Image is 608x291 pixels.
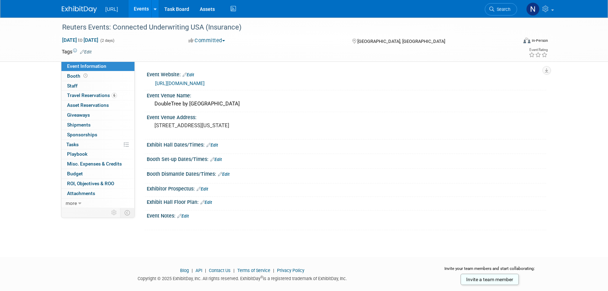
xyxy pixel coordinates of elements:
[67,63,106,69] span: Event Information
[147,197,546,206] div: Exhibit Hall Floor Plan:
[206,143,218,148] a: Edit
[61,140,134,149] a: Tasks
[67,73,89,79] span: Booth
[523,38,530,43] img: Format-Inperson.png
[260,275,263,279] sup: ®
[67,83,78,89] span: Staff
[271,268,276,273] span: |
[67,132,97,137] span: Sponsorships
[60,21,507,34] div: Reuters Events: Connected Underwriting USA (Insurance)
[61,62,134,71] a: Event Information
[67,102,109,108] span: Asset Reservations
[186,37,228,44] button: Committed
[62,6,97,13] img: ExhibitDay
[357,39,445,44] span: [GEOGRAPHIC_DATA], [GEOGRAPHIC_DATA]
[147,211,546,220] div: Event Notes:
[67,190,95,196] span: Attachments
[62,274,423,282] div: Copyright © 2025 ExhibitDay, Inc. All rights reserved. ExhibitDay is a registered trademark of Ex...
[147,112,546,121] div: Event Venue Address:
[100,38,114,43] span: (2 days)
[152,98,541,109] div: DoubleTree by [GEOGRAPHIC_DATA]
[61,179,134,188] a: ROI, Objectives & ROO
[67,171,83,176] span: Budget
[67,122,91,128] span: Shipments
[197,187,208,192] a: Edit
[232,268,236,273] span: |
[67,181,114,186] span: ROI, Objectives & ROO
[61,189,134,198] a: Attachments
[147,140,546,149] div: Exhibit Hall Dates/Times:
[494,7,510,12] span: Search
[61,110,134,120] a: Giveaways
[210,157,222,162] a: Edit
[82,73,89,78] span: Booth not reserved yet
[66,142,79,147] span: Tasks
[203,268,208,273] span: |
[237,268,270,273] a: Terms of Service
[147,90,546,99] div: Event Venue Name:
[177,214,189,219] a: Edit
[183,72,194,77] a: Edit
[526,2,540,16] img: Noah Paaymans
[190,268,194,273] span: |
[218,172,230,177] a: Edit
[277,268,304,273] a: Privacy Policy
[67,92,117,98] span: Travel Reservations
[147,183,546,193] div: Exhibitor Prospectus:
[67,112,90,118] span: Giveaways
[105,6,118,12] span: [URL]
[66,200,77,206] span: more
[433,266,547,276] div: Invite your team members and start collaborating:
[67,151,87,157] span: Playbook
[61,101,134,110] a: Asset Reservations
[61,81,134,91] a: Staff
[61,120,134,130] a: Shipments
[461,274,519,285] a: Invite a team member
[61,199,134,208] a: more
[62,48,92,55] td: Tags
[77,37,84,43] span: to
[196,268,202,273] a: API
[147,154,546,163] div: Booth Set-up Dates/Times:
[61,91,134,100] a: Travel Reservations6
[67,161,122,167] span: Misc. Expenses & Credits
[209,268,231,273] a: Contact Us
[476,37,548,47] div: Event Format
[61,130,134,140] a: Sponsorships
[112,93,117,98] span: 6
[155,80,205,86] a: [URL][DOMAIN_NAME]
[531,38,548,43] div: In-Person
[147,169,546,178] div: Booth Dismantle Dates/Times:
[61,149,134,159] a: Playbook
[485,3,517,15] a: Search
[147,69,546,78] div: Event Website:
[61,169,134,179] a: Budget
[180,268,189,273] a: Blog
[529,48,548,52] div: Event Rating
[120,208,135,217] td: Toggle Event Tabs
[62,37,99,43] span: [DATE] [DATE]
[61,71,134,81] a: Booth
[108,208,120,217] td: Personalize Event Tab Strip
[200,200,212,205] a: Edit
[154,122,305,129] pre: [STREET_ADDRESS][US_STATE]
[80,50,92,54] a: Edit
[61,159,134,169] a: Misc. Expenses & Credits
